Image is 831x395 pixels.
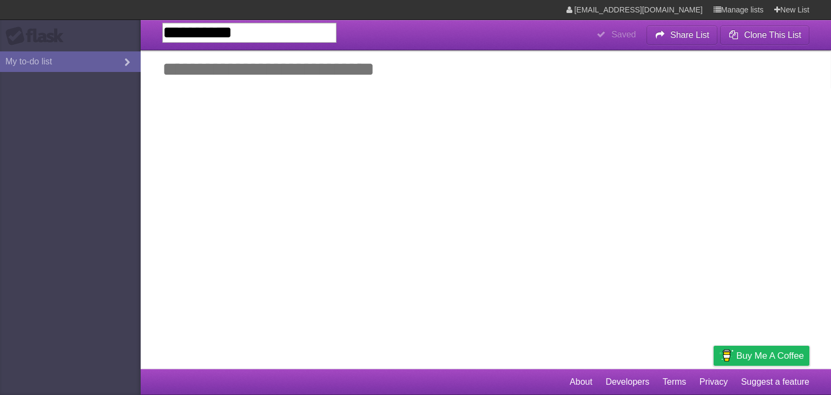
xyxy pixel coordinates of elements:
[647,25,718,45] button: Share List
[741,372,809,392] a: Suggest a feature
[5,27,70,46] div: Flask
[736,346,804,365] span: Buy me a coffee
[670,30,709,40] b: Share List
[744,30,801,40] b: Clone This List
[719,346,734,365] img: Buy me a coffee
[611,30,636,39] b: Saved
[570,372,592,392] a: About
[663,372,687,392] a: Terms
[720,25,809,45] button: Clone This List
[605,372,649,392] a: Developers
[700,372,728,392] a: Privacy
[714,346,809,366] a: Buy me a coffee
